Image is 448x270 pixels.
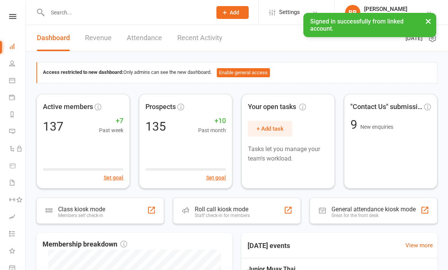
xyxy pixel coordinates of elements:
a: Calendar [9,73,26,90]
strong: Access restricted to new dashboard: [43,69,123,75]
span: Signed in successfully from linked account. [310,18,404,32]
button: Add [216,6,249,19]
span: Prospects [145,101,176,112]
span: Settings [279,4,300,21]
div: 137 [43,120,63,133]
input: Search... [45,7,207,18]
span: Past month [198,126,226,134]
a: View more [405,241,433,250]
div: Class kiosk mode [58,206,105,213]
span: +10 [198,115,226,126]
button: Enable general access [217,68,270,77]
a: Product Sales [9,158,26,175]
a: People [9,56,26,73]
span: New enquiries [360,124,393,130]
span: "Contact Us" submissions [350,101,423,112]
h3: [DATE] events [241,239,296,253]
div: 135 [145,120,166,133]
span: Membership breakdown [43,239,127,250]
button: Set goal [206,173,226,182]
span: Active members [43,101,93,112]
a: What's New [9,243,26,260]
div: BB [345,5,360,20]
div: Members self check-in [58,213,105,218]
button: × [421,13,435,29]
div: General attendance kiosk mode [331,206,416,213]
p: Tasks let you manage your team's workload. [248,144,328,164]
div: Staff check-in for members [195,213,250,218]
a: Dashboard [9,39,26,56]
a: Reports [9,107,26,124]
span: Past week [99,126,123,134]
a: Payments [9,90,26,107]
div: Only admins can see the new dashboard. [43,68,431,77]
div: Roll call kiosk mode [195,206,250,213]
span: +7 [99,115,123,126]
span: Your open tasks [248,101,306,112]
span: Add [230,9,239,16]
div: Great for the front desk [331,213,416,218]
div: The Fight Society [364,12,407,19]
a: Assessments [9,209,26,226]
span: 9 [350,117,360,132]
button: Set goal [104,173,123,182]
button: + Add task [248,121,292,137]
div: [PERSON_NAME] [364,6,407,12]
